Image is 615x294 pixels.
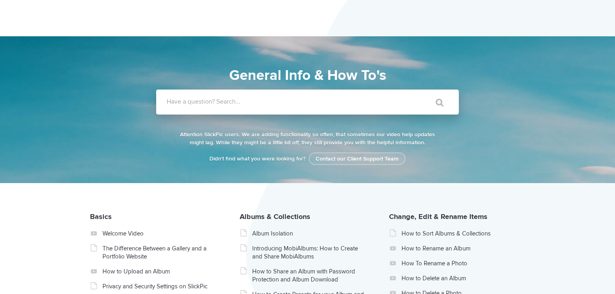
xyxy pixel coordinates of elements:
[240,212,310,221] a: Albums & Collections
[90,212,112,221] a: Basics
[102,267,217,275] a: How to Upload an Album
[167,98,469,106] label: Have a question? Search...
[252,244,366,261] a: Introducing MobiAlbums: How to Create and Share MobiAlbums
[178,155,437,163] p: Didn't find what you were looking for?
[402,244,516,252] a: How to Rename an Album
[389,212,487,221] a: Change, Edit & Rename Items
[102,244,217,261] a: The Difference Between a Gallery and a Portfolio Website
[120,65,495,86] h1: General Info & How To's
[102,282,217,290] a: Privacy and Security Settings on SlickPic
[252,267,366,284] a: How to Share an Album with Password Protection and Album Download
[419,93,453,112] input: 
[309,152,406,165] a: Contact our Client Support Team
[402,274,516,282] a: How to Delete an Album
[102,229,217,238] a: Welcome Video
[402,259,516,267] a: How To Rename a Photo
[178,131,437,147] p: Attention SlickPic users. We are adding functionality so often, that sometimes our video help upd...
[252,229,366,238] a: Album Isolation
[402,229,516,238] a: How to Sort Albums & Collections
